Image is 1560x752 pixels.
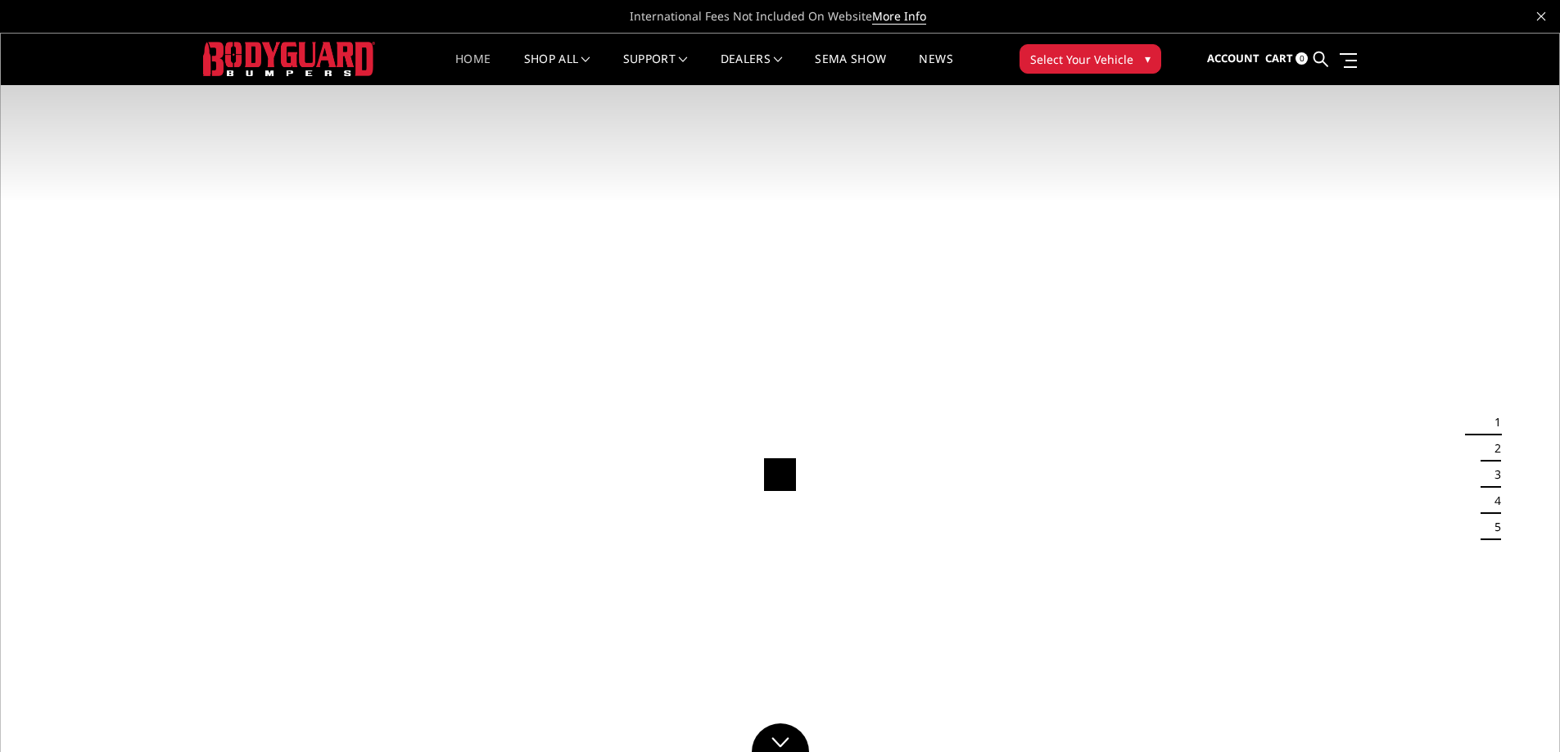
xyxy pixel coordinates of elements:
button: 5 of 5 [1485,514,1501,540]
a: Support [623,53,688,85]
a: Click to Down [752,723,809,752]
button: 4 of 5 [1485,488,1501,514]
span: Cart [1265,51,1293,65]
button: 3 of 5 [1485,462,1501,488]
button: 1 of 5 [1485,409,1501,435]
span: Account [1207,51,1259,65]
span: ▾ [1145,50,1151,67]
a: More Info [872,8,926,25]
a: Cart 0 [1265,37,1308,81]
a: Dealers [721,53,783,85]
a: shop all [524,53,590,85]
button: 2 of 5 [1485,435,1501,462]
a: News [919,53,952,85]
span: 0 [1295,52,1308,65]
a: SEMA Show [815,53,886,85]
a: Home [455,53,491,85]
a: Account [1207,37,1259,81]
span: Select Your Vehicle [1030,51,1133,68]
button: Select Your Vehicle [1020,44,1161,74]
img: BODYGUARD BUMPERS [203,42,375,75]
